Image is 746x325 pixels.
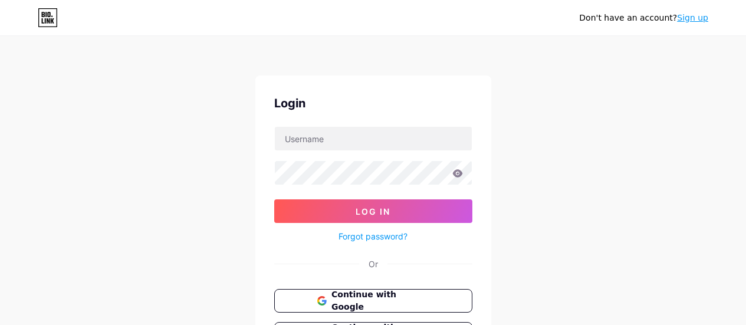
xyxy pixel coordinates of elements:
[677,13,708,22] a: Sign up
[369,258,378,270] div: Or
[274,289,472,313] button: Continue with Google
[339,230,407,242] a: Forgot password?
[274,199,472,223] button: Log In
[331,288,429,313] span: Continue with Google
[356,206,390,216] span: Log In
[275,127,472,150] input: Username
[274,94,472,112] div: Login
[579,12,708,24] div: Don't have an account?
